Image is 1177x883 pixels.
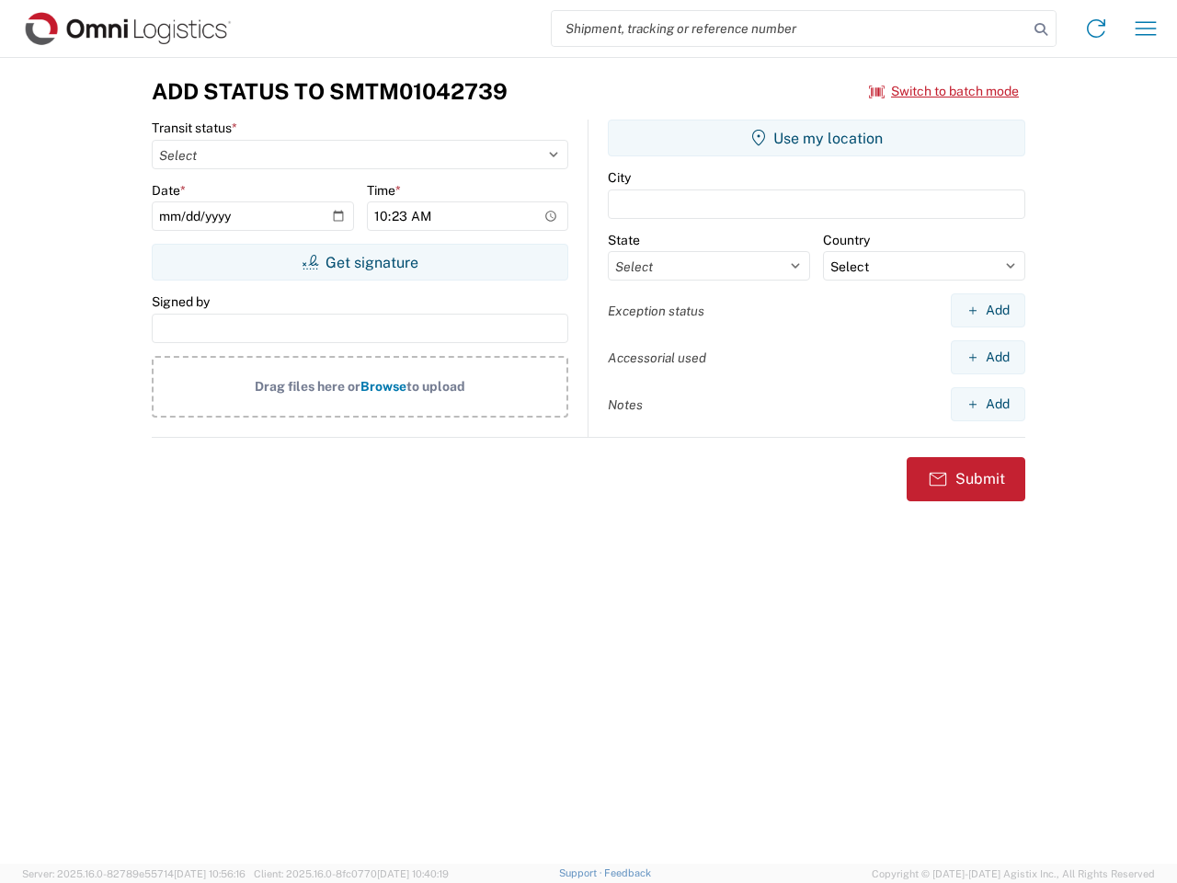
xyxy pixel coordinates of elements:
label: Time [367,182,401,199]
a: Support [559,867,605,878]
label: Notes [608,396,643,413]
label: Exception status [608,303,704,319]
span: Copyright © [DATE]-[DATE] Agistix Inc., All Rights Reserved [872,866,1155,882]
input: Shipment, tracking or reference number [552,11,1028,46]
label: Accessorial used [608,350,706,366]
label: Country [823,232,870,248]
button: Get signature [152,244,568,281]
button: Submit [907,457,1025,501]
span: Client: 2025.16.0-8fc0770 [254,868,449,879]
label: Signed by [152,293,210,310]
span: to upload [406,379,465,394]
button: Add [951,293,1025,327]
button: Switch to batch mode [869,76,1019,107]
span: Drag files here or [255,379,360,394]
span: Browse [360,379,406,394]
label: City [608,169,631,186]
label: State [608,232,640,248]
label: Date [152,182,186,199]
button: Use my location [608,120,1025,156]
a: Feedback [604,867,651,878]
span: Server: 2025.16.0-82789e55714 [22,868,246,879]
span: [DATE] 10:40:19 [377,868,449,879]
label: Transit status [152,120,237,136]
h3: Add Status to SMTM01042739 [152,78,508,105]
button: Add [951,340,1025,374]
button: Add [951,387,1025,421]
span: [DATE] 10:56:16 [174,868,246,879]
